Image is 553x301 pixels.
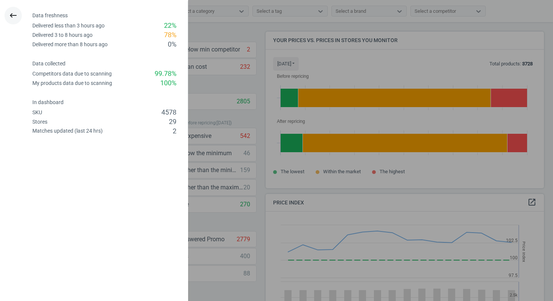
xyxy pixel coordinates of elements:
[32,32,93,39] div: Delivered 3 to 8 hours ago
[168,40,176,49] div: 0 %
[164,30,176,40] div: 78 %
[32,12,188,19] h4: Data freshness
[32,61,188,67] h4: Data collected
[161,108,176,117] div: 4578
[155,69,176,79] div: 99.78 %
[32,41,108,48] div: Delivered more than 8 hours ago
[9,11,18,20] i: keyboard_backspace
[169,117,176,127] div: 29
[32,22,105,29] div: Delivered less than 3 hours ago
[32,99,188,106] h4: In dashboard
[32,118,47,126] div: Stores
[160,79,176,88] div: 100 %
[32,80,112,87] div: My products data due to scanning
[32,127,103,135] div: Matches updated (last 24 hrs)
[164,21,176,30] div: 22 %
[32,70,112,77] div: Competitors data due to scanning
[32,109,42,116] div: SKU
[5,7,22,24] button: keyboard_backspace
[173,127,176,136] div: 2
